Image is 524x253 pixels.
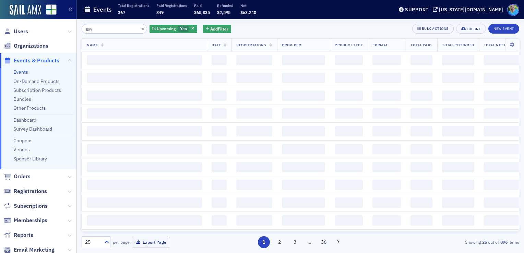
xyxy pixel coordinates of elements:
[156,10,164,15] span: 349
[14,42,48,50] span: Organizations
[4,42,48,50] a: Organizations
[13,137,33,144] a: Coupons
[14,57,59,64] span: Events & Products
[14,217,47,224] span: Memberships
[85,239,100,246] div: 25
[87,55,202,65] span: ‌
[282,215,325,226] span: ‌
[488,24,519,34] button: New Event
[10,5,41,16] a: SailAMX
[335,108,363,119] span: ‌
[372,215,401,226] span: ‌
[4,28,28,35] a: Users
[180,26,187,31] span: Yes
[93,5,112,14] h1: Events
[442,108,474,119] span: ‌
[282,55,325,65] span: ‌
[236,215,272,226] span: ‌
[499,239,509,245] strong: 896
[282,197,325,208] span: ‌
[422,27,449,31] div: Bulk Actions
[4,188,47,195] a: Registrations
[236,55,272,65] span: ‌
[442,73,474,83] span: ‌
[236,91,272,101] span: ‌
[87,180,202,190] span: ‌
[484,73,522,83] span: ‌
[212,162,227,172] span: ‌
[507,4,519,16] span: Profile
[217,10,230,15] span: $2,595
[113,239,130,245] label: per page
[87,91,202,101] span: ‌
[410,197,432,208] span: ‌
[282,180,325,190] span: ‌
[258,236,270,248] button: 1
[412,24,454,34] button: Bulk Actions
[212,215,227,226] span: ‌
[212,108,227,119] span: ‌
[4,173,31,180] a: Orders
[467,27,481,31] div: Export
[484,215,522,226] span: ‌
[236,144,272,154] span: ‌
[236,126,272,136] span: ‌
[484,91,522,101] span: ‌
[410,43,431,47] span: Total Paid
[41,4,57,16] a: View Homepage
[484,197,522,208] span: ‌
[410,108,432,119] span: ‌
[4,217,47,224] a: Memberships
[13,78,60,84] a: On-Demand Products
[87,215,202,226] span: ‌
[410,215,432,226] span: ‌
[13,69,28,75] a: Events
[236,73,272,83] span: ‌
[484,126,522,136] span: ‌
[442,91,474,101] span: ‌
[13,156,47,162] a: Sponsor Library
[372,162,401,172] span: ‌
[484,180,522,190] span: ‌
[13,96,31,102] a: Bundles
[82,24,147,34] input: Search…
[240,10,256,15] span: $63,240
[236,43,266,47] span: Registrations
[13,146,30,153] a: Venues
[442,43,474,47] span: Total Refunded
[87,162,202,172] span: ‌
[410,126,432,136] span: ‌
[118,3,149,8] p: Total Registrations
[410,55,432,65] span: ‌
[156,3,187,8] p: Paid Registrations
[46,4,57,15] img: SailAMX
[372,180,401,190] span: ‌
[335,144,363,154] span: ‌
[282,73,325,83] span: ‌
[87,197,202,208] span: ‌
[152,26,176,31] span: Is Upcoming
[273,236,285,248] button: 2
[13,126,52,132] a: Survey Dashboard
[194,3,210,8] p: Paid
[14,231,33,239] span: Reports
[484,144,522,154] span: ‌
[212,180,227,190] span: ‌
[335,91,363,101] span: ‌
[240,3,256,8] p: Net
[318,236,330,248] button: 36
[14,202,48,210] span: Subscriptions
[87,108,202,119] span: ‌
[212,55,227,65] span: ‌
[372,55,401,65] span: ‌
[217,3,233,8] p: Refunded
[378,239,519,245] div: Showing out of items
[282,43,301,47] span: Provider
[140,25,146,32] button: ×
[410,162,432,172] span: ‌
[212,91,227,101] span: ‌
[212,73,227,83] span: ‌
[488,25,519,31] a: New Event
[4,57,59,64] a: Events & Products
[335,55,363,65] span: ‌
